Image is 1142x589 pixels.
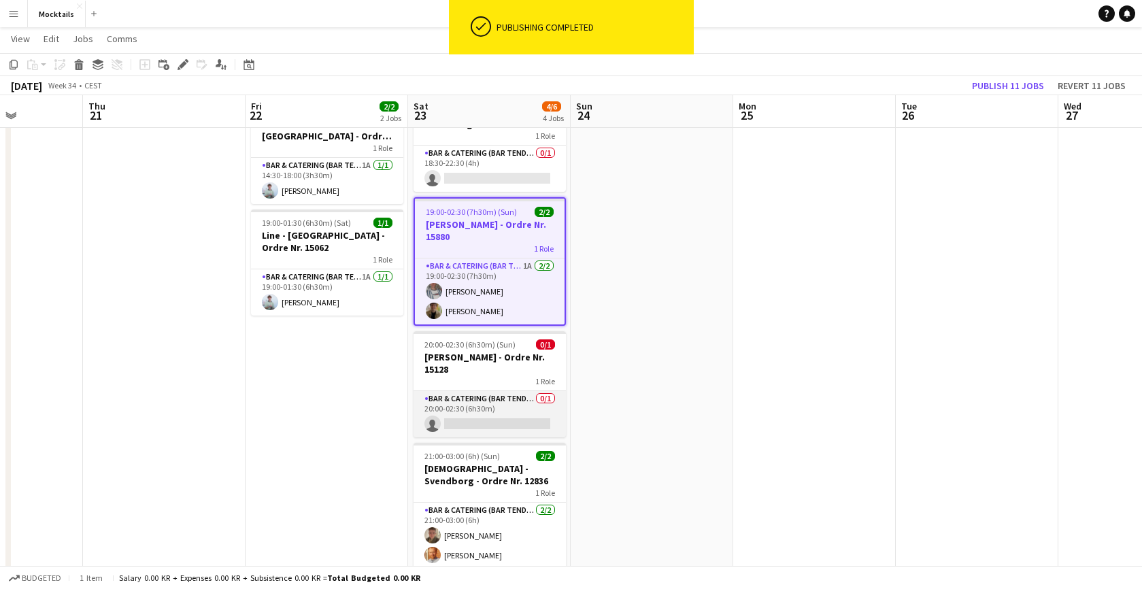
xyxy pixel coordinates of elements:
[67,30,99,48] a: Jobs
[899,107,917,123] span: 26
[1062,107,1081,123] span: 27
[414,443,566,569] app-job-card: 21:00-03:00 (6h) (Sun)2/2[DEMOGRAPHIC_DATA] - Svendborg - Ordre Nr. 128361 RoleBar & Catering (Ba...
[414,100,429,112] span: Sat
[414,146,566,192] app-card-role: Bar & Catering (Bar Tender)0/118:30-22:30 (4h)
[84,80,102,90] div: CEST
[38,30,65,48] a: Edit
[535,488,555,498] span: 1 Role
[251,100,262,112] span: Fri
[119,573,420,583] div: Salary 0.00 KR + Expenses 0.00 KR + Subsistence 0.00 KR =
[44,33,59,45] span: Edit
[11,33,30,45] span: View
[426,207,517,217] span: 19:00-02:30 (7h30m) (Sun)
[251,118,403,142] h3: Mathias - [GEOGRAPHIC_DATA] - Ordre Nr. 15889
[534,243,554,254] span: 1 Role
[45,80,79,90] span: Week 34
[262,218,351,228] span: 19:00-01:30 (6h30m) (Sat)
[415,218,565,243] h3: [PERSON_NAME] - Ordre Nr. 15880
[373,218,392,228] span: 1/1
[414,98,566,192] app-job-card: 18:30-22:30 (4h)0/1Britt - Køge - Ordre Nr. 160861 RoleBar & Catering (Bar Tender)0/118:30-22:30 ...
[414,331,566,437] app-job-card: 20:00-02:30 (6h30m) (Sun)0/1[PERSON_NAME] - Ordre Nr. 151281 RoleBar & Catering (Bar Tender)0/120...
[327,573,420,583] span: Total Budgeted 0.00 KR
[1064,100,1081,112] span: Wed
[415,258,565,324] app-card-role: Bar & Catering (Bar Tender)1A2/219:00-02:30 (7h30m)[PERSON_NAME][PERSON_NAME]
[7,571,63,586] button: Budgeted
[101,30,143,48] a: Comms
[414,462,566,487] h3: [DEMOGRAPHIC_DATA] - Svendborg - Ordre Nr. 12836
[373,143,392,153] span: 1 Role
[380,101,399,112] span: 2/2
[535,207,554,217] span: 2/2
[73,33,93,45] span: Jobs
[967,77,1049,95] button: Publish 11 jobs
[414,391,566,437] app-card-role: Bar & Catering (Bar Tender)0/120:00-02:30 (6h30m)
[22,573,61,583] span: Budgeted
[542,101,561,112] span: 4/6
[251,229,403,254] h3: Line - [GEOGRAPHIC_DATA] - Ordre Nr. 15062
[739,100,756,112] span: Mon
[536,451,555,461] span: 2/2
[543,113,564,123] div: 4 Jobs
[5,30,35,48] a: View
[414,351,566,375] h3: [PERSON_NAME] - Ordre Nr. 15128
[75,573,107,583] span: 1 item
[373,254,392,265] span: 1 Role
[380,113,401,123] div: 2 Jobs
[424,451,500,461] span: 21:00-03:00 (6h) (Sun)
[535,131,555,141] span: 1 Role
[901,100,917,112] span: Tue
[536,339,555,350] span: 0/1
[251,158,403,204] app-card-role: Bar & Catering (Bar Tender)1A1/114:30-18:00 (3h30m)[PERSON_NAME]
[86,107,105,123] span: 21
[414,197,566,326] app-job-card: 19:00-02:30 (7h30m) (Sun)2/2[PERSON_NAME] - Ordre Nr. 158801 RoleBar & Catering (Bar Tender)1A2/2...
[251,209,403,316] app-job-card: 19:00-01:30 (6h30m) (Sat)1/1Line - [GEOGRAPHIC_DATA] - Ordre Nr. 150621 RoleBar & Catering (Bar T...
[88,100,105,112] span: Thu
[251,98,403,204] app-job-card: 14:30-18:00 (3h30m)1/1Mathias - [GEOGRAPHIC_DATA] - Ordre Nr. 158891 RoleBar & Catering (Bar Tend...
[497,21,688,33] div: Publishing completed
[1052,77,1131,95] button: Revert 11 jobs
[107,33,137,45] span: Comms
[249,107,262,123] span: 22
[535,376,555,386] span: 1 Role
[414,503,566,569] app-card-role: Bar & Catering (Bar Tender)2/221:00-03:00 (6h)[PERSON_NAME][PERSON_NAME]
[251,269,403,316] app-card-role: Bar & Catering (Bar Tender)1A1/119:00-01:30 (6h30m)[PERSON_NAME]
[424,339,516,350] span: 20:00-02:30 (6h30m) (Sun)
[412,107,429,123] span: 23
[737,107,756,123] span: 25
[28,1,86,27] button: Mocktails
[574,107,592,123] span: 24
[11,79,42,92] div: [DATE]
[576,100,592,112] span: Sun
